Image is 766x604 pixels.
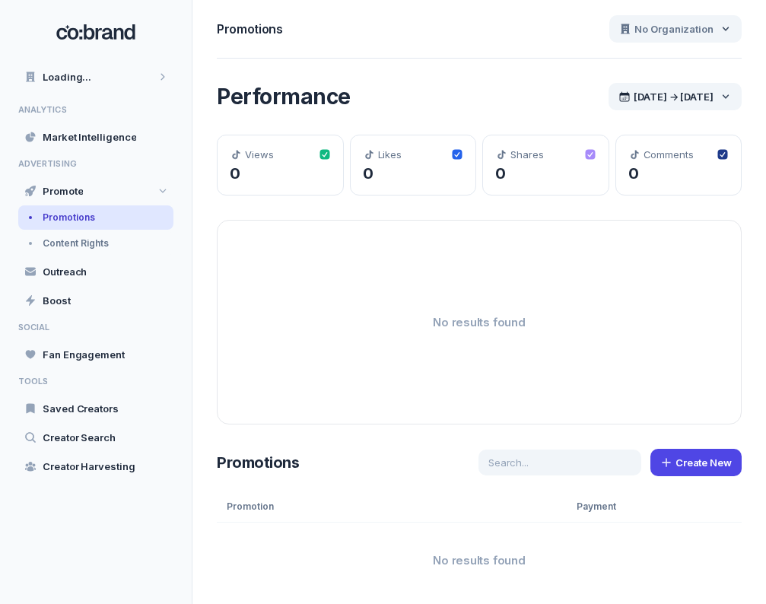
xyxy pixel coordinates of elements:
[18,396,173,421] a: Saved Creators
[227,501,274,513] span: Promotion
[650,449,742,476] button: Create New
[18,105,173,115] span: ANALYTICS
[18,231,173,256] a: Content Rights
[43,459,135,473] span: Creator Harvesting
[567,491,742,522] div: Payment
[433,315,525,330] span: No results found
[43,348,125,361] span: Fan Engagement
[478,450,641,475] input: Search...
[18,159,173,169] span: ADVERTISING
[634,22,714,36] span: No Organization
[245,148,274,161] span: Views
[644,148,694,161] span: Comments
[230,164,240,183] span: 0
[18,205,173,230] a: Promotions
[217,84,351,110] span: Performance
[378,148,402,161] span: Likes
[217,453,299,472] span: Promotions
[18,453,173,479] a: Creator Harvesting
[43,70,91,84] span: Loading...
[18,342,173,367] a: Fan Engagement
[510,148,544,161] span: Shares
[43,237,109,250] span: Content Rights
[18,259,173,285] a: Outreach
[43,402,119,415] span: Saved Creators
[43,184,83,198] span: Promote
[43,294,71,307] span: Boost
[634,90,714,103] span: [DATE] → [DATE]
[18,124,173,150] a: Market Intelligence
[43,130,136,144] span: Market Intelligence
[43,431,116,444] span: Creator Search
[433,553,525,568] span: No results found
[363,164,373,183] span: 0
[43,265,87,278] span: Outreach
[217,491,567,522] div: Promotion
[628,164,639,183] span: 0
[495,164,506,183] span: 0
[43,211,95,224] span: Promotions
[675,456,732,469] span: Create New
[18,377,173,386] span: TOOLS
[18,323,173,332] span: SOCIAL
[577,501,616,513] span: Payment
[18,288,173,313] a: Boost
[18,424,173,450] a: Creator Search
